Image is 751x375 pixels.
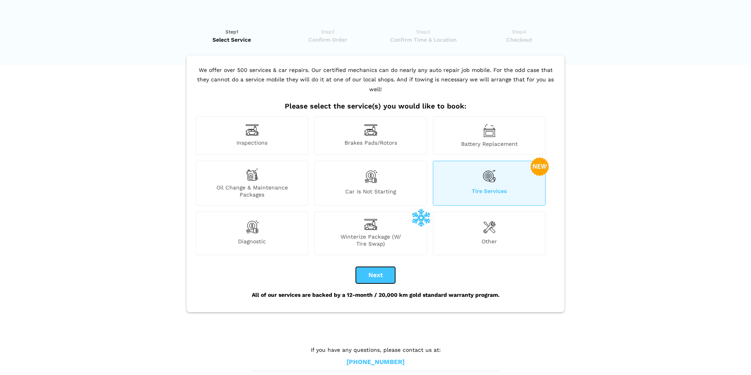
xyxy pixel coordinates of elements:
[315,188,427,198] span: Car is not starting
[194,102,557,110] h2: Please select the service(s) you would like to book:
[194,65,557,102] p: We offer over 500 services & car repairs. Our certified mechanics can do nearly any auto repair j...
[530,157,549,176] img: new-badge-2-48.png
[474,36,564,44] span: Checkout
[315,139,427,147] span: Brakes Pads/Rotors
[378,28,469,44] a: Step3
[315,233,427,247] span: Winterize Package (W/ Tire Swap)
[474,28,564,44] a: Step4
[194,283,557,306] div: All of our services are backed by a 12-month / 20,000 km gold standard warranty program.
[346,358,405,366] a: [PHONE_NUMBER]
[196,238,308,247] span: Diagnostic
[196,184,308,198] span: Oil Change & Maintenance Packages
[433,238,545,247] span: Other
[282,28,373,44] a: Step2
[282,36,373,44] span: Confirm Order
[433,140,545,147] span: Battery Replacement
[412,208,430,227] img: winterize-icon_1.png
[187,36,277,44] span: Select Service
[187,28,277,44] a: Step1
[433,187,545,198] span: Tire Services
[378,36,469,44] span: Confirm Time & Location
[196,139,308,147] span: Inspections
[356,267,395,283] button: Next
[252,346,499,354] p: If you have any questions, please contact us at:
